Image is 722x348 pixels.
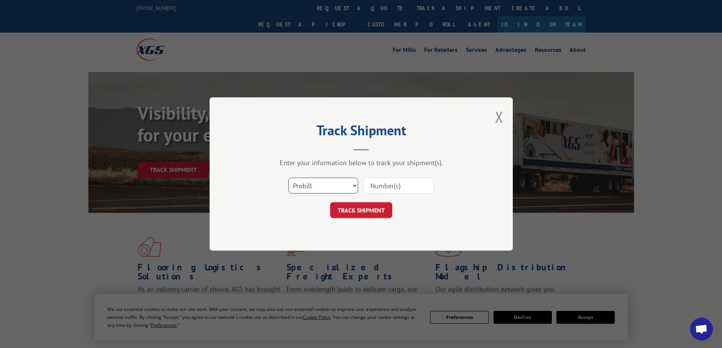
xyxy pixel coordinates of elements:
[247,158,475,167] div: Enter your information below to track your shipment(s).
[690,318,713,340] div: Open chat
[330,202,392,218] button: TRACK SHIPMENT
[364,178,434,194] input: Number(s)
[247,125,475,139] h2: Track Shipment
[495,107,503,127] button: Close modal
